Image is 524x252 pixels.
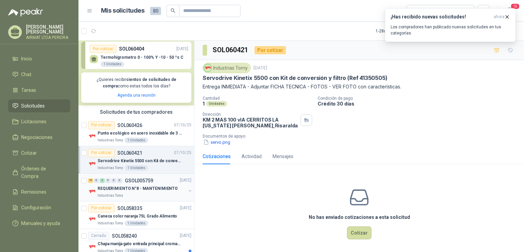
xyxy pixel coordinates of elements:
h3: ¡Has recibido nuevas solicitudes! [391,14,491,20]
h3: No has enviado cotizaciones a esta solicitud [309,213,410,221]
p: Cantidad [203,96,312,101]
p: [DATE] [176,46,188,52]
img: Company Logo [88,160,96,168]
p: SOL060426 [117,123,142,128]
p: SOL058335 [117,206,142,211]
a: Cotizar [8,146,70,159]
div: Cotizaciones [203,153,231,160]
p: Termohigrometro 0 - 100% Y -10 - 50 ºs C [101,55,184,60]
span: 15 [510,3,520,10]
div: Por cotizar [88,149,115,157]
p: [DATE] [180,205,191,211]
div: 29 [88,178,93,183]
p: ¿Quieres recibir como estas todos los días? [85,76,187,89]
h3: SOL060421 [213,45,249,55]
p: Caneca color naranja 75L Grado Alimento [98,213,177,220]
p: [DATE] [180,233,191,239]
p: AIRMAT LTDA PEREIRA [26,36,70,40]
a: Chat [8,68,70,81]
div: Por cotizar [88,204,115,212]
div: Mensajes [273,153,293,160]
p: REQUERIMIENTO N°8 - MANTENIMIENTO [98,185,178,192]
a: Remisiones [8,185,70,198]
p: SOL060421 [117,151,142,155]
a: Tareas [8,84,70,97]
button: servo.png [203,139,231,146]
p: [PERSON_NAME] [PERSON_NAME] [26,25,70,34]
p: Servodrive Kinetix 5500 con Kit de conversión y filtro (Ref 41350505) [203,74,388,82]
p: Documentos de apoyo [203,134,521,139]
div: Industrias Tomy [203,63,251,73]
button: ¡Has recibido nuevas solicitudes!ahora Los compradores han publicado nuevas solicitudes en tus ca... [385,8,516,42]
div: Por cotizar [254,46,286,54]
div: 1 Unidades [125,138,148,143]
span: search [171,8,175,13]
p: Crédito 30 días [318,101,521,107]
div: 0 [111,178,116,183]
p: SOL060404 [119,45,144,53]
span: Cotizar [21,149,37,157]
span: Remisiones [21,188,46,196]
h1: Mis solicitudes [101,6,145,16]
p: SOL058240 [112,234,137,238]
a: Por cotizarSOL060404[DATE] Termohigrometro 0 - 100% Y -10 - 50 ºs C1 Unidades [81,42,191,69]
span: Inicio [21,55,32,62]
p: Dirección [203,112,298,117]
img: Company Logo [88,132,96,140]
a: Por cotizarSOL06042607/10/25 Company LogoPunto ecológico en acero inoxidable de 3 puestos, con ca... [78,118,194,146]
p: Entrega INMEDIATA - Adjuntar FICHA TECNICA - FOTOS - VER FOTO con características. [203,83,516,90]
div: 1 Unidades [101,61,124,67]
span: Configuración [21,204,51,211]
p: Punto ecológico en acero inoxidable de 3 puestos, con capacidad para 53 Litros por cada división. [98,130,183,137]
p: Industrias Tomy [98,193,123,198]
a: Licitaciones [8,115,70,128]
div: Actividad [242,153,262,160]
a: Por cotizarSOL058335[DATE] Company LogoCaneca color naranja 75L Grado AlimentoIndustrias Tomy1 Un... [78,201,194,229]
div: 1 Unidades [125,165,148,171]
p: GSOL005759 [125,178,153,183]
div: 1 Unidades [125,221,148,226]
p: 07/10/25 [174,150,191,156]
p: [DATE] [253,65,267,71]
button: 15 [504,5,516,17]
div: 0 [105,178,111,183]
span: 80 [150,7,161,15]
img: Company Logo [88,187,96,196]
a: Configuración [8,201,70,214]
p: Industrias Tomy [98,221,123,226]
div: Cerrado [88,232,109,240]
div: Todas [411,7,425,15]
span: Órdenes de Compra [21,165,64,180]
p: Industrias Tomy [98,138,123,143]
a: 29 0 2 0 0 0 GSOL005759[DATE] Company LogoREQUERIMIENTO N°8 - MANTENIMIENTOIndustrias Tomy [88,177,193,198]
p: Industrias Tomy [98,165,123,171]
p: 1 [203,101,205,107]
p: KM 2 MAS 100 vIA CERRITOS LA [US_STATE] [PERSON_NAME] , Risaralda [203,117,298,128]
div: Solicitudes de tus compradores [78,106,194,118]
a: Manuales y ayuda [8,217,70,230]
a: Por cotizarSOL06042107/10/25 Company LogoServodrive Kinetix 5500 con Kit de conversión y filtro (... [78,146,194,174]
div: 0 [94,178,99,183]
div: 2 [100,178,105,183]
img: Company Logo [88,243,96,251]
div: Por cotizar [90,45,116,53]
span: Tareas [21,86,36,94]
p: Servodrive Kinetix 5500 con Kit de conversión y filtro (Ref 41350505) [98,158,183,164]
b: cientos de solicitudes de compra [103,77,176,88]
span: Solicitudes [21,102,45,110]
a: Negociaciones [8,131,70,144]
p: Chapa manija gato entrada principal cromado mate llave de seguridad [98,241,183,247]
a: Solicitudes [8,99,70,112]
img: Logo peakr [8,8,43,16]
span: Manuales y ayuda [21,220,60,227]
img: Company Logo [204,64,212,72]
div: Por cotizar [88,121,115,129]
button: Cotizar [347,226,372,239]
a: Agenda una reunión [117,93,156,98]
span: Chat [21,71,31,78]
p: 07/10/25 [174,122,191,128]
p: [DATE] [180,177,191,184]
p: Condición de pago [318,96,521,101]
a: Órdenes de Compra [8,162,70,183]
div: Unidades [206,101,227,107]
